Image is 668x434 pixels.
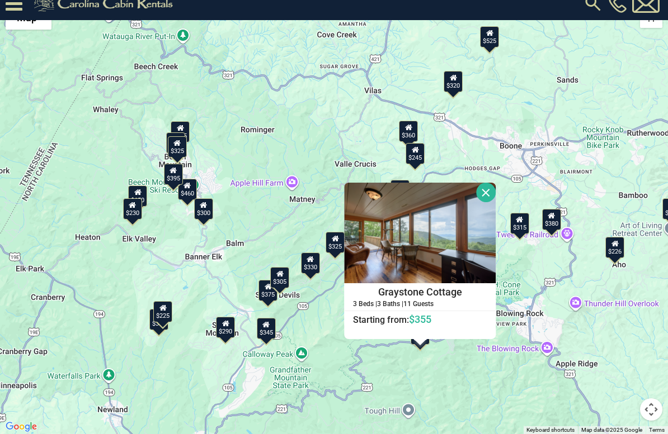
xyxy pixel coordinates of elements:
[649,427,665,433] a: Terms (opens in new tab)
[344,283,496,325] a: Graystone Cottage Starting from:
[526,426,575,434] button: Keyboard shortcuts
[581,427,642,433] span: Map data ©2025 Google
[345,283,495,300] h4: Graystone Cottage
[542,209,561,230] div: $380
[345,313,495,325] h6: Starting from:
[344,183,496,283] img: Graystone Cottage
[477,183,496,202] button: Close
[640,398,662,421] button: Map camera controls
[605,237,624,258] div: $226
[510,212,529,233] div: $315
